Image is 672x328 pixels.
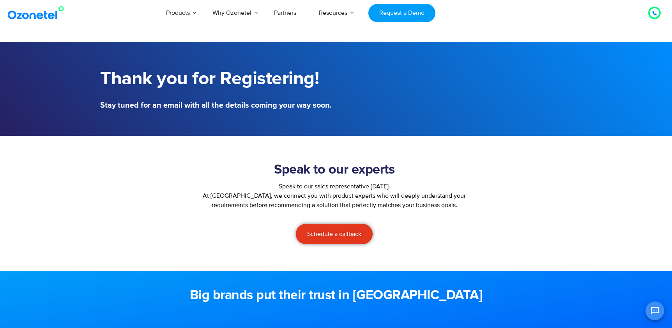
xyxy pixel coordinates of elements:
[307,231,361,237] span: Schedule a callback
[196,162,473,178] h2: Speak to our experts
[196,191,473,210] p: At [GEOGRAPHIC_DATA], we connect you with product experts who will deeply understand your require...
[196,182,473,191] div: Speak to our sales representative [DATE].
[645,301,664,320] button: Open chat
[100,68,332,90] h1: Thank you for Registering!
[296,224,373,244] a: Schedule a callback
[100,288,572,303] h2: Big brands put their trust in [GEOGRAPHIC_DATA]
[368,4,435,22] a: Request a Demo
[100,101,332,109] h5: Stay tuned for an email with all the details coming your way soon.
